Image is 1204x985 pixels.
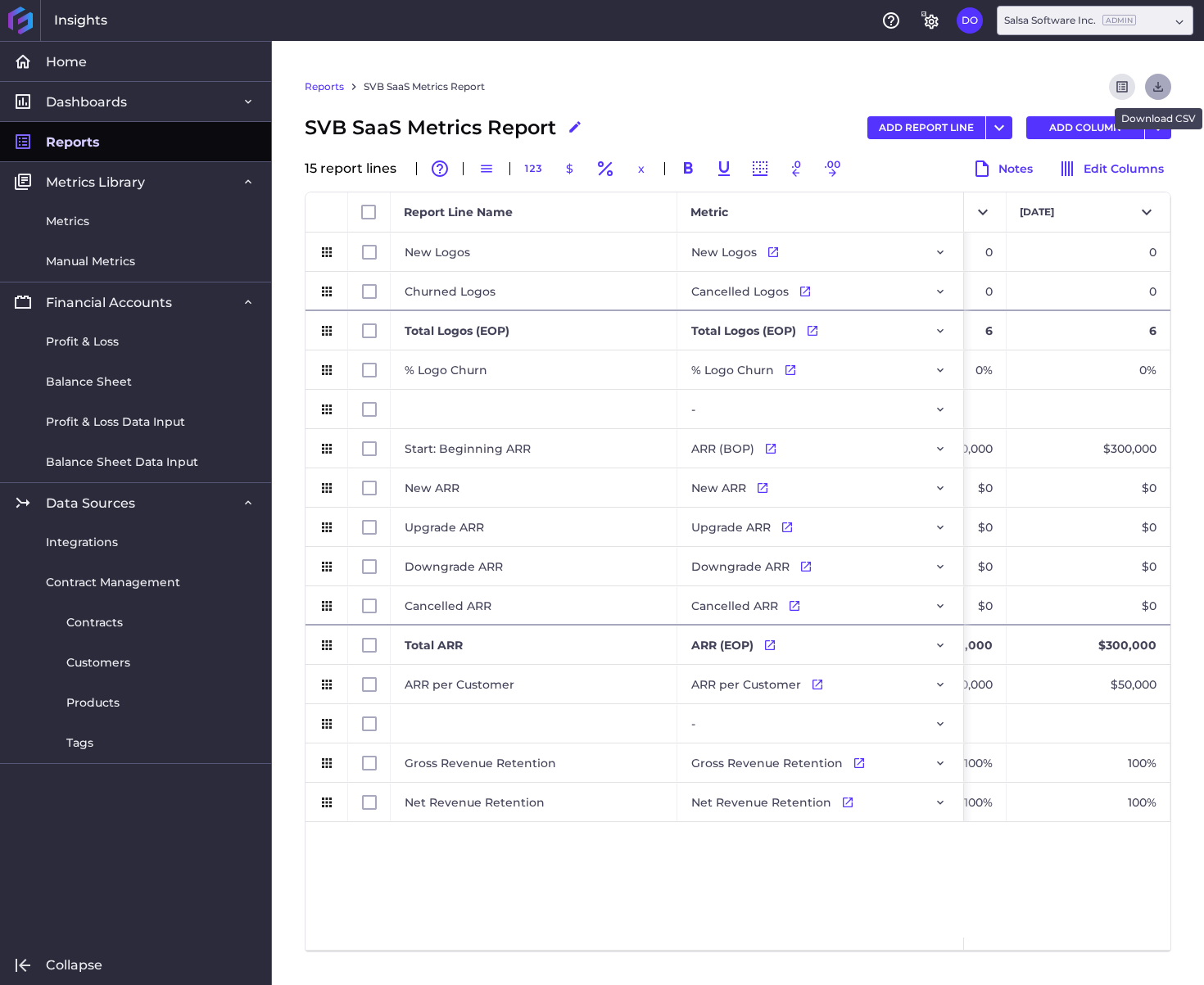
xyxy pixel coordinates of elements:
[691,273,789,310] span: Cancelled Logos
[306,704,964,743] div: Press SPACE to select this row.
[306,547,964,586] div: Press SPACE to select this row.
[691,508,771,546] span: Upgrade ARR
[691,744,843,782] span: Gross Revenue Retention
[556,156,582,182] button: $
[364,79,485,94] a: SVB SaaS Metrics Report
[917,7,944,34] button: General Settings
[1026,116,1144,139] button: ADD COLUMN
[1109,74,1135,100] button: Refresh
[986,116,1012,139] button: User Menu
[391,233,677,271] div: New Logos
[1007,468,1170,507] div: $0
[1145,74,1171,100] button: Download
[306,468,964,508] div: Press SPACE to select this row.
[1020,206,1054,219] span: [DATE]
[691,469,746,507] span: New ARR
[1102,15,1136,25] ins: Admin
[691,430,754,468] span: ARR (BOP)
[306,508,964,547] div: Press SPACE to select this row.
[46,174,145,191] span: Metrics Library
[306,586,964,626] div: Press SPACE to select this row.
[391,783,677,821] div: Net Revenue Retention
[628,156,654,182] button: x
[690,205,728,219] span: Metric
[46,253,135,270] span: Manual Metrics
[391,468,677,507] div: New ARR
[46,294,172,311] span: Financial Accounts
[306,233,964,272] div: Press SPACE to select this row.
[46,534,118,551] span: Integrations
[306,626,964,665] div: Press SPACE to select this row.
[306,743,964,783] div: Press SPACE to select this row.
[1050,156,1171,182] button: Edit Columns
[1007,311,1170,350] div: 6
[691,548,790,585] span: Downgrade ARR
[305,113,588,142] div: SVB SaaS Metrics Report
[691,666,801,703] span: ARR per Customer
[691,233,757,271] span: New Logos
[1007,233,1170,271] div: 0
[1007,743,1170,782] div: 100%
[305,162,406,175] div: 15 report line s
[46,133,100,151] span: Reports
[46,495,135,512] span: Data Sources
[391,547,677,585] div: Downgrade ARR
[1007,586,1170,624] div: $0
[391,743,677,782] div: Gross Revenue Retention
[391,665,677,703] div: ARR per Customer
[46,93,127,111] span: Dashboards
[1007,547,1170,585] div: $0
[306,350,964,390] div: Press SPACE to select this row.
[1004,13,1136,28] div: Salsa Software Inc.
[391,272,677,310] div: Churned Logos
[46,373,132,391] span: Balance Sheet
[391,508,677,546] div: Upgrade ARR
[691,784,831,821] span: Net Revenue Retention
[66,614,123,631] span: Contracts
[391,586,677,624] div: Cancelled ARR
[867,116,985,139] button: ADD REPORT LINE
[306,272,964,311] div: Press SPACE to select this row.
[1007,508,1170,546] div: $0
[306,311,964,350] div: Press SPACE to select this row.
[691,626,754,664] span: ARR (EOP)
[1007,665,1170,703] div: $50,000
[691,312,796,350] span: Total Logos (EOP)
[305,79,344,94] a: Reports
[965,156,1040,182] button: Notes
[306,429,964,468] div: Press SPACE to select this row.
[391,626,677,664] div: Total ARR
[306,783,964,822] div: Press SPACE to select this row.
[391,429,677,468] div: Start: Beginning ARR
[1007,192,1170,232] button: [DATE]
[391,350,677,389] div: % Logo Churn
[691,705,695,743] span: -
[46,213,89,230] span: Metrics
[691,391,695,428] span: -
[1007,350,1170,389] div: 0%
[1145,116,1171,139] button: User Menu
[46,413,185,431] span: Profit & Loss Data Input
[66,694,120,712] span: Products
[306,390,964,429] div: Press SPACE to select this row.
[1007,272,1170,310] div: 0
[46,574,180,591] span: Contract Management
[46,53,87,70] span: Home
[1007,429,1170,468] div: $300,000
[878,7,904,34] button: Help
[66,654,130,671] span: Customers
[691,351,774,389] span: % Logo Churn
[46,454,198,471] span: Balance Sheet Data Input
[997,6,1193,35] div: Dropdown select
[957,7,983,34] button: User Menu
[404,205,513,219] span: Report Line Name
[46,333,119,350] span: Profit & Loss
[306,665,964,704] div: Press SPACE to select this row.
[66,734,93,752] span: Tags
[391,311,677,350] div: Total Logos (EOP)
[1007,783,1170,821] div: 100%
[691,587,778,625] span: Cancelled ARR
[1007,626,1170,664] div: $300,000
[46,956,102,974] span: Collapse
